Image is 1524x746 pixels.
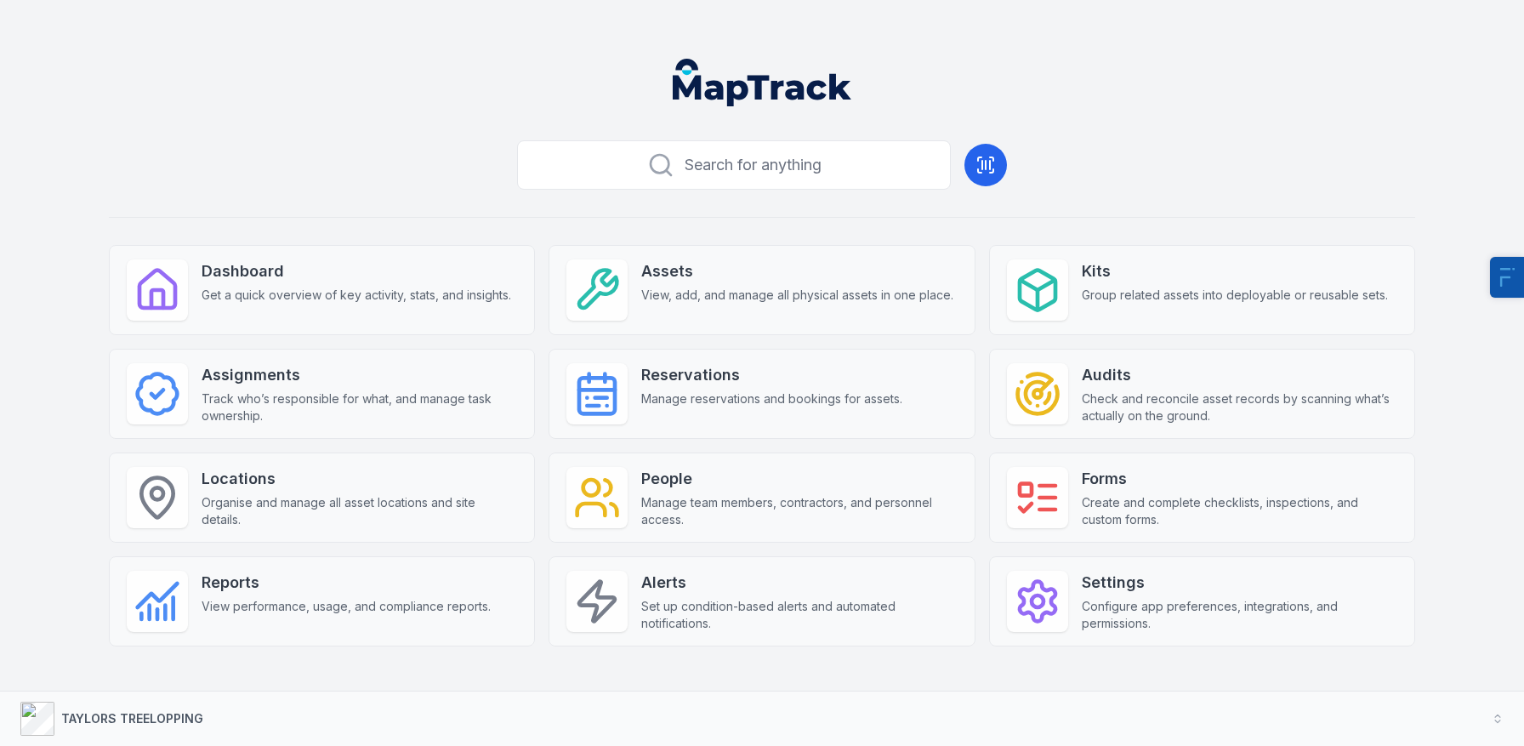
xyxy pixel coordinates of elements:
[1082,259,1388,283] strong: Kits
[202,598,491,615] span: View performance, usage, and compliance reports.
[109,556,535,646] a: ReportsView performance, usage, and compliance reports.
[989,453,1415,543] a: FormsCreate and complete checklists, inspections, and custom forms.
[1082,494,1397,528] span: Create and complete checklists, inspections, and custom forms.
[549,556,975,646] a: AlertsSet up condition-based alerts and automated notifications.
[989,556,1415,646] a: SettingsConfigure app preferences, integrations, and permissions.
[61,711,203,726] strong: TAYLORS TREELOPPING
[202,390,517,424] span: Track who’s responsible for what, and manage task ownership.
[641,287,953,304] span: View, add, and manage all physical assets in one place.
[202,363,517,387] strong: Assignments
[989,245,1415,335] a: KitsGroup related assets into deployable or reusable sets.
[202,571,491,595] strong: Reports
[202,287,511,304] span: Get a quick overview of key activity, stats, and insights.
[641,259,953,283] strong: Assets
[202,259,511,283] strong: Dashboard
[549,349,975,439] a: ReservationsManage reservations and bookings for assets.
[645,59,879,106] nav: Global
[109,453,535,543] a: LocationsOrganise and manage all asset locations and site details.
[202,494,517,528] span: Organise and manage all asset locations and site details.
[549,453,975,543] a: PeopleManage team members, contractors, and personnel access.
[202,467,517,491] strong: Locations
[641,571,957,595] strong: Alerts
[1082,363,1397,387] strong: Audits
[641,494,957,528] span: Manage team members, contractors, and personnel access.
[517,140,951,190] button: Search for anything
[641,467,957,491] strong: People
[1082,287,1388,304] span: Group related assets into deployable or reusable sets.
[685,153,822,177] span: Search for anything
[1082,467,1397,491] strong: Forms
[1082,571,1397,595] strong: Settings
[989,349,1415,439] a: AuditsCheck and reconcile asset records by scanning what’s actually on the ground.
[109,349,535,439] a: AssignmentsTrack who’s responsible for what, and manage task ownership.
[549,245,975,335] a: AssetsView, add, and manage all physical assets in one place.
[641,598,957,632] span: Set up condition-based alerts and automated notifications.
[1082,390,1397,424] span: Check and reconcile asset records by scanning what’s actually on the ground.
[641,390,902,407] span: Manage reservations and bookings for assets.
[641,363,902,387] strong: Reservations
[109,245,535,335] a: DashboardGet a quick overview of key activity, stats, and insights.
[1082,598,1397,632] span: Configure app preferences, integrations, and permissions.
